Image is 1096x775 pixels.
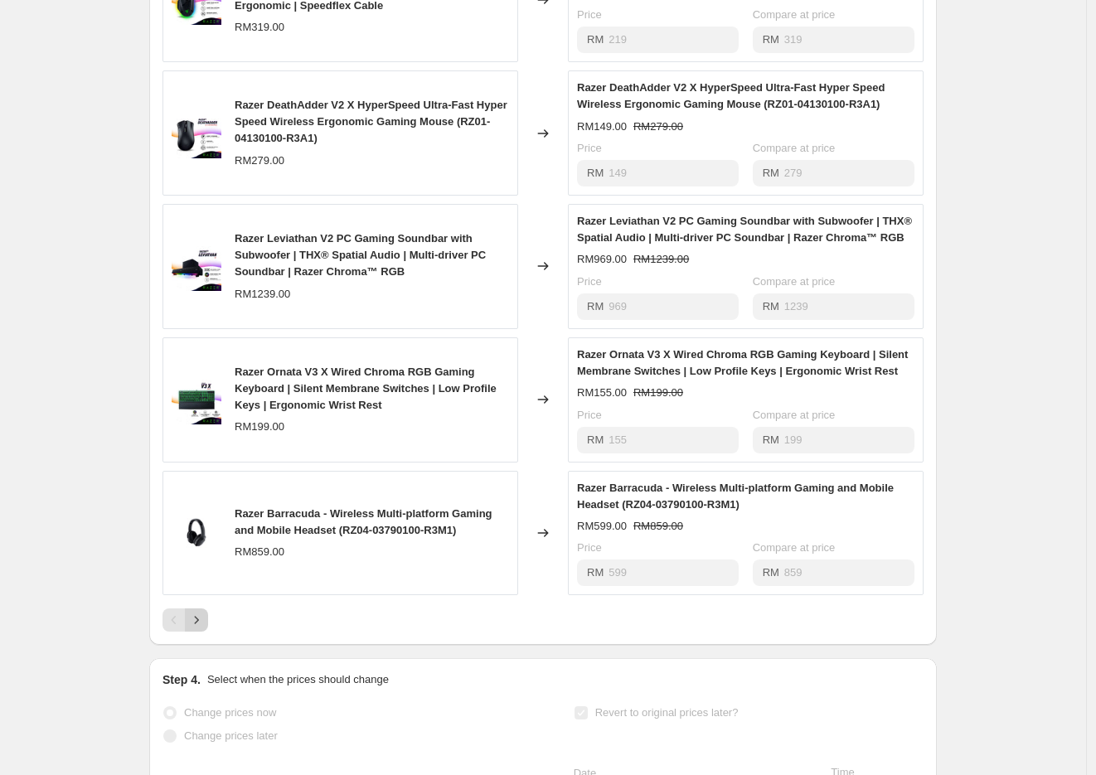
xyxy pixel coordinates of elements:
img: NEW_DESIGN_V3_X_80x.jpg [172,375,221,424]
span: Compare at price [753,409,836,421]
span: RM [763,300,779,312]
p: Select when the prices should change [207,671,389,688]
span: RM319.00 [235,21,284,33]
button: Next [185,608,208,632]
span: Razer DeathAdder V2 X HyperSpeed Ultra-Fast Hyper Speed Wireless Ergonomic Gaming Mouse (RZ01-041... [577,81,885,110]
span: RM199.00 [633,386,683,399]
img: LEVIATHAN_V2_80x.jpg [172,241,221,291]
span: RM1239.00 [633,253,689,265]
span: RM1239.00 [235,288,290,300]
span: Razer Barracuda - Wireless Multi-platform Gaming and Mobile Headset (RZ04-03790100-R3M1) [235,507,492,536]
span: RM [763,33,779,46]
span: RM [587,167,604,179]
span: Price [577,8,602,21]
span: RM859.00 [633,520,683,532]
span: RM279.00 [235,154,284,167]
span: RM [763,434,779,446]
img: shopify_0439919c-ab5a-4bbf-92de-4a16621e89cc_80x.jpg [172,109,221,158]
span: Change prices later [184,729,278,742]
span: RM599.00 [577,520,627,532]
span: Price [577,142,602,154]
span: Compare at price [753,8,836,21]
span: RM [587,566,604,579]
span: RM279.00 [633,120,683,133]
span: RM [763,566,779,579]
span: Price [577,541,602,554]
span: Price [577,409,602,421]
span: Change prices now [184,706,276,719]
span: Price [577,275,602,288]
span: RM859.00 [235,545,284,558]
span: RM [587,300,604,312]
span: Razer Ornata V3 X Wired Chroma RGB Gaming Keyboard | Silent Membrane Switches | Low Profile Keys ... [235,366,497,411]
img: a1_35b186fa-9e1e-4129-a628-43c623f5b673_80x.jpg [172,508,221,558]
span: Razer DeathAdder V2 X HyperSpeed Ultra-Fast Hyper Speed Wireless Ergonomic Gaming Mouse (RZ01-041... [235,99,507,144]
nav: Pagination [162,608,208,632]
span: Compare at price [753,275,836,288]
span: Razer Barracuda - Wireless Multi-platform Gaming and Mobile Headset (RZ04-03790100-R3M1) [577,482,894,511]
span: RM [587,434,604,446]
span: Razer Leviathan V2 PC Gaming Soundbar with Subwoofer | THX® Spatial Audio | Multi-driver PC Sound... [577,215,912,244]
span: RM199.00 [235,420,284,433]
span: Razer Ornata V3 X Wired Chroma RGB Gaming Keyboard | Silent Membrane Switches | Low Profile Keys ... [577,348,908,377]
span: RM155.00 [577,386,627,399]
span: RM149.00 [577,120,627,133]
span: Compare at price [753,142,836,154]
span: RM [763,167,779,179]
span: Compare at price [753,541,836,554]
span: RM [587,33,604,46]
h2: Step 4. [162,671,201,688]
span: Revert to original prices later? [595,706,739,719]
span: RM969.00 [577,253,627,265]
span: Razer Leviathan V2 PC Gaming Soundbar with Subwoofer | THX® Spatial Audio | Multi-driver PC Sound... [235,232,486,278]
